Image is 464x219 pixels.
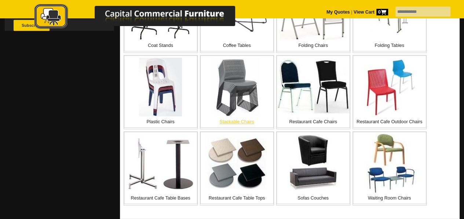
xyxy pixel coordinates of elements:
strong: View Cart [354,10,388,15]
img: Restaurant Cafe Chairs [277,58,350,116]
span: 0 [376,9,388,15]
a: Waiting Room Chairs Waiting Room Chairs [352,131,427,205]
p: Plastic Chairs [124,118,197,125]
p: Restaurant Cafe Table Tops [201,194,273,202]
a: Plastic Chairs Plastic Chairs [124,55,198,129]
a: My Quotes [326,10,350,15]
img: Capital Commercial Furniture Logo [14,4,271,30]
a: Restaurant Cafe Table Bases Restaurant Cafe Table Bases [124,131,198,205]
img: Restaurant Cafe Table Tops [208,137,266,189]
img: Sofas Couches [284,134,343,193]
p: Restaurant Cafe Outdoor Chairs [353,118,426,125]
button: Subscribe [14,20,50,31]
img: Plastic Chairs [139,58,182,116]
a: View Cart0 [352,10,388,15]
img: Stackable Chairs [213,58,260,116]
p: Restaurant Cafe Chairs [277,118,350,125]
img: Restaurant Cafe Outdoor Chairs [363,58,416,116]
p: Restaurant Cafe Table Bases [124,194,197,202]
a: Sofas Couches Sofas Couches [276,131,350,205]
p: Coat Stands [124,42,197,49]
img: Waiting Room Chairs [360,134,419,193]
p: Folding Chairs [277,42,350,49]
p: Stackable Chairs [201,118,273,125]
p: Sofas Couches [277,194,350,202]
p: Coffee Tables [201,42,273,49]
p: Waiting Room Chairs [353,194,426,202]
a: Restaurant Cafe Table Tops Restaurant Cafe Table Tops [200,131,274,205]
a: Stackable Chairs Stackable Chairs [200,55,274,129]
img: Restaurant Cafe Table Bases [128,136,194,190]
a: Restaurant Cafe Outdoor Chairs Restaurant Cafe Outdoor Chairs [352,55,427,129]
a: Restaurant Cafe Chairs Restaurant Cafe Chairs [276,55,350,129]
p: Folding Tables [353,42,426,49]
a: Capital Commercial Furniture Logo [14,4,271,33]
